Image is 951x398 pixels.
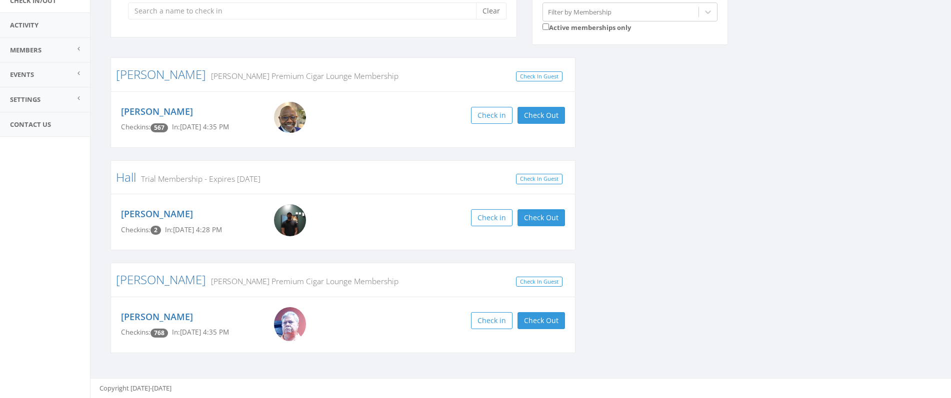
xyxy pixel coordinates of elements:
a: [PERSON_NAME] [116,66,206,82]
img: Big_Mike.jpg [274,307,306,341]
input: Active memberships only [542,23,549,30]
button: Check Out [517,107,565,124]
button: Check in [471,209,512,226]
span: Checkins: [121,122,150,131]
label: Active memberships only [542,21,631,32]
span: Checkin count [150,329,168,338]
button: Check in [471,107,512,124]
a: Hall [116,169,136,185]
span: Members [10,45,41,54]
div: Filter by Membership [548,7,611,16]
span: Settings [10,95,40,104]
button: Clear [476,2,506,19]
a: [PERSON_NAME] [116,271,206,288]
span: Checkins: [121,225,150,234]
a: [PERSON_NAME] [121,105,193,117]
button: Check Out [517,209,565,226]
span: Events [10,70,34,79]
footer: Copyright [DATE]-[DATE] [90,378,951,398]
a: Check In Guest [516,174,562,184]
small: [PERSON_NAME] Premium Cigar Lounge Membership [206,276,398,287]
input: Search a name to check in [128,2,483,19]
span: Checkins: [121,328,150,337]
span: In: [DATE] 4:35 PM [172,122,229,131]
span: Checkin count [150,123,168,132]
small: Trial Membership - Expires [DATE] [136,173,260,184]
img: Joshua_Hall.png [274,204,306,236]
span: Checkin count [150,226,161,235]
a: Check In Guest [516,71,562,82]
small: [PERSON_NAME] Premium Cigar Lounge Membership [206,70,398,81]
button: Check in [471,312,512,329]
a: [PERSON_NAME] [121,311,193,323]
img: VP.jpg [274,102,306,133]
span: In: [DATE] 4:28 PM [165,225,222,234]
span: In: [DATE] 4:35 PM [172,328,229,337]
button: Check Out [517,312,565,329]
span: Contact Us [10,120,51,129]
a: [PERSON_NAME] [121,208,193,220]
a: Check In Guest [516,277,562,287]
